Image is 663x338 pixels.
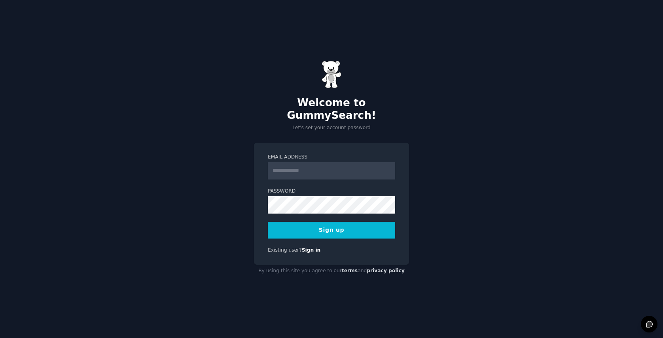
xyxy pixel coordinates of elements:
label: Email Address [268,154,395,161]
span: Existing user? [268,247,302,253]
a: privacy policy [367,268,405,273]
label: Password [268,188,395,195]
h2: Welcome to GummySearch! [254,97,409,122]
img: Gummy Bear [322,61,341,88]
p: Let's set your account password [254,124,409,132]
div: By using this site you agree to our and [254,265,409,277]
button: Sign up [268,222,395,239]
a: Sign in [302,247,321,253]
a: terms [342,268,358,273]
